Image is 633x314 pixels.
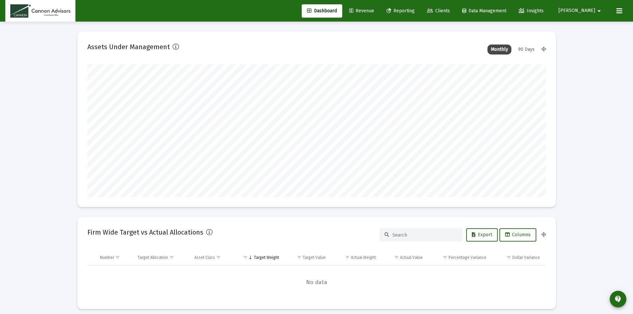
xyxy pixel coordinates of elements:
[380,250,427,265] td: Column Actual Value
[449,255,486,260] div: Percentage Variance
[302,4,342,18] a: Dashboard
[216,255,221,260] span: Show filter options for column 'Asset Class'
[381,4,420,18] a: Reporting
[519,8,544,14] span: Insights
[10,4,70,18] img: Dashboard
[499,228,536,242] button: Columns
[462,8,506,14] span: Data Management
[392,232,458,238] input: Search
[243,255,248,260] span: Show filter options for column 'Target Weight'
[351,255,376,260] div: Actual Weight
[614,295,622,303] mat-icon: contact_support
[307,8,337,14] span: Dashboard
[303,255,326,260] div: Target Value
[87,42,170,52] h2: Assets Under Management
[100,255,114,260] div: Number
[506,255,511,260] span: Show filter options for column 'Dollar Variance'
[297,255,302,260] span: Show filter options for column 'Target Value'
[169,255,174,260] span: Show filter options for column 'Target Allocation'
[400,255,423,260] div: Actual Value
[505,232,531,238] span: Columns
[284,250,331,265] td: Column Target Value
[234,250,284,265] td: Column Target Weight
[345,255,350,260] span: Show filter options for column 'Actual Weight'
[513,4,549,18] a: Insights
[466,228,498,242] button: Export
[87,250,546,299] div: Data grid
[344,4,379,18] a: Revenue
[512,255,540,260] div: Dollar Variance
[394,255,399,260] span: Show filter options for column 'Actual Value'
[491,250,546,265] td: Column Dollar Variance
[194,255,215,260] div: Asset Class
[349,8,374,14] span: Revenue
[427,250,491,265] td: Column Percentage Variance
[386,8,415,14] span: Reporting
[133,250,190,265] td: Column Target Allocation
[551,4,611,17] button: [PERSON_NAME]
[190,250,234,265] td: Column Asset Class
[595,4,603,18] mat-icon: arrow_drop_down
[138,255,168,260] div: Target Allocation
[443,255,448,260] span: Show filter options for column 'Percentage Variance'
[559,8,595,14] span: [PERSON_NAME]
[254,255,279,260] div: Target Weight
[472,232,492,238] span: Export
[515,45,538,54] div: 90 Days
[115,255,120,260] span: Show filter options for column 'Number'
[87,227,203,238] h2: Firm Wide Target vs Actual Allocations
[422,4,455,18] a: Clients
[87,279,546,286] span: No data
[487,45,511,54] div: Monthly
[457,4,512,18] a: Data Management
[330,250,380,265] td: Column Actual Weight
[95,250,133,265] td: Column Number
[427,8,450,14] span: Clients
